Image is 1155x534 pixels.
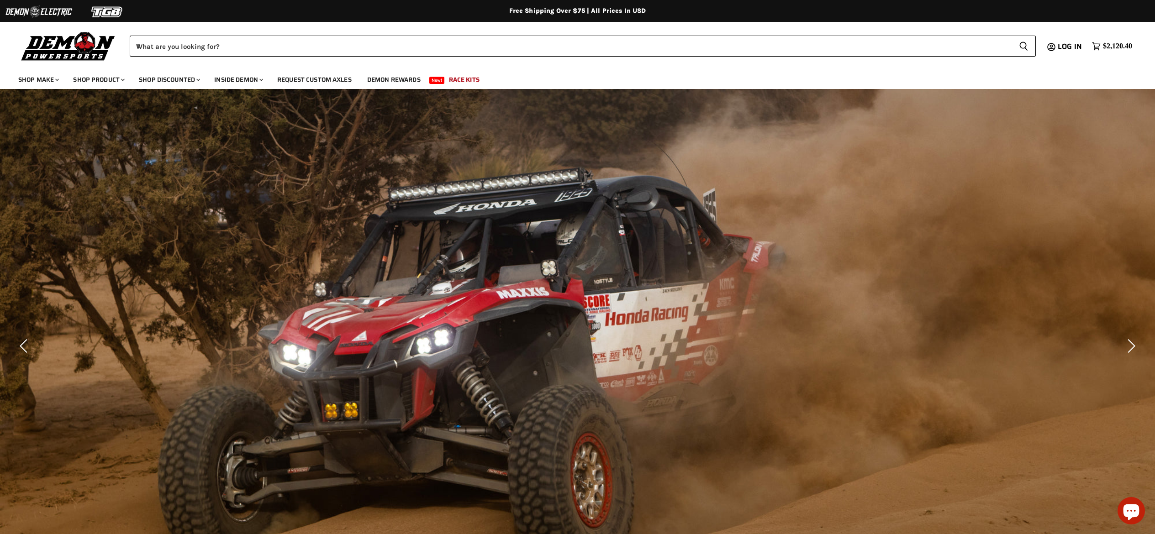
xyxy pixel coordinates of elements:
ul: Main menu [11,67,1130,89]
a: Request Custom Axles [270,70,359,89]
span: New! [429,77,445,84]
img: Demon Electric Logo 2 [5,3,73,21]
a: Race Kits [442,70,486,89]
span: Log in [1058,41,1082,52]
a: Shop Make [11,70,64,89]
a: Shop Product [66,70,130,89]
a: Demon Rewards [360,70,427,89]
span: $2,120.40 [1103,42,1132,51]
img: TGB Logo 2 [73,3,142,21]
form: Product [130,36,1036,57]
a: Log in [1054,42,1087,51]
a: $2,120.40 [1087,40,1137,53]
button: Previous [16,337,34,355]
button: Search [1012,36,1036,57]
a: Shop Discounted [132,70,206,89]
inbox-online-store-chat: Shopify online store chat [1115,497,1148,527]
img: Demon Powersports [18,30,118,62]
div: Free Shipping Over $75 | All Prices In USD [212,7,943,15]
a: Inside Demon [207,70,269,89]
button: Next [1121,337,1139,355]
input: When autocomplete results are available use up and down arrows to review and enter to select [130,36,1012,57]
